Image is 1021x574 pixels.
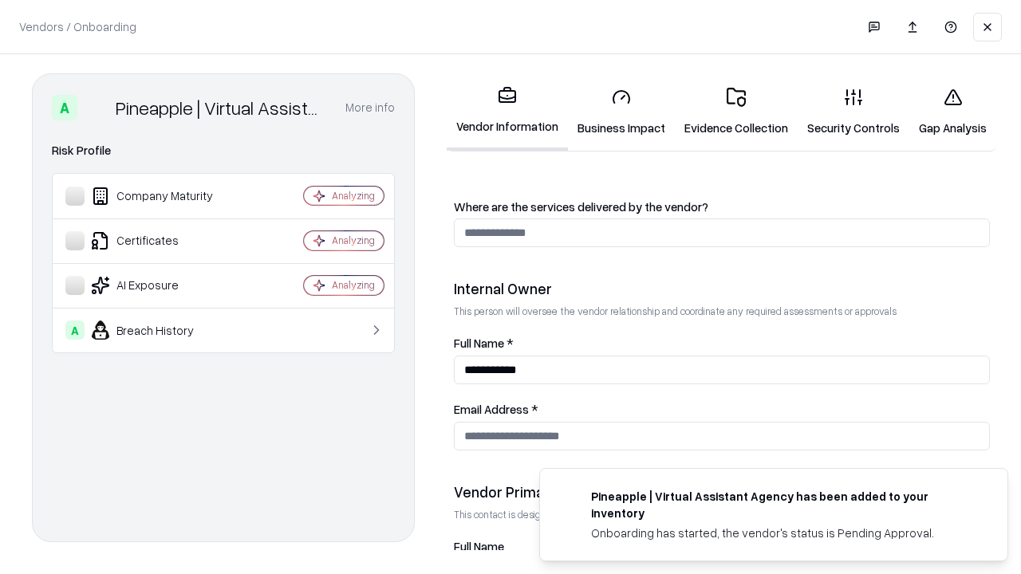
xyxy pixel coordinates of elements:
[65,320,256,340] div: Breach History
[345,93,395,122] button: More info
[591,488,969,521] div: Pineapple | Virtual Assistant Agency has been added to your inventory
[559,488,578,507] img: trypineapple.com
[447,73,568,151] a: Vendor Information
[65,231,256,250] div: Certificates
[454,541,990,552] label: Full Name
[332,278,375,292] div: Analyzing
[454,482,990,501] div: Vendor Primary Contact
[798,75,909,149] a: Security Controls
[65,187,256,206] div: Company Maturity
[65,320,85,340] div: A
[52,141,395,160] div: Risk Profile
[454,305,990,318] p: This person will oversee the vendor relationship and coordinate any required assessments or appro...
[332,189,375,202] div: Analyzing
[454,279,990,298] div: Internal Owner
[332,234,375,247] div: Analyzing
[52,95,77,120] div: A
[65,276,256,295] div: AI Exposure
[454,337,990,349] label: Full Name *
[591,525,969,541] div: Onboarding has started, the vendor's status is Pending Approval.
[454,201,990,213] label: Where are the services delivered by the vendor?
[909,75,996,149] a: Gap Analysis
[19,18,136,35] p: Vendors / Onboarding
[84,95,109,120] img: Pineapple | Virtual Assistant Agency
[116,95,326,120] div: Pineapple | Virtual Assistant Agency
[568,75,675,149] a: Business Impact
[454,508,990,521] p: This contact is designated to receive the assessment request from Shift
[454,403,990,415] label: Email Address *
[675,75,798,149] a: Evidence Collection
